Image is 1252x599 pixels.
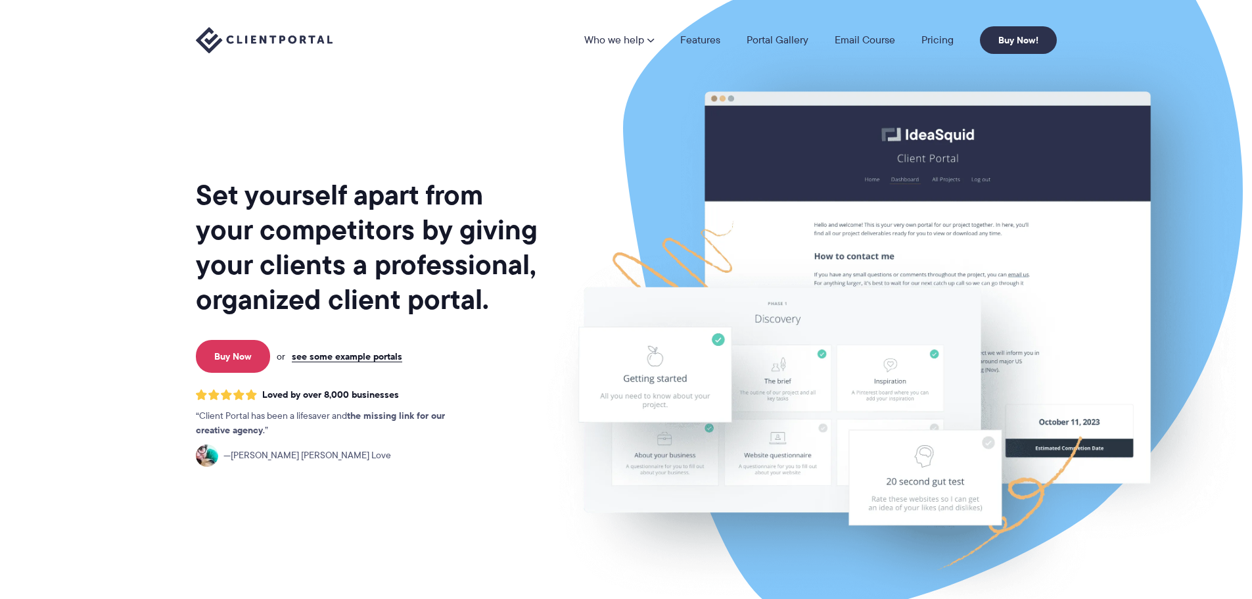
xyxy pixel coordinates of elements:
a: Portal Gallery [747,35,808,45]
strong: the missing link for our creative agency [196,408,445,437]
span: [PERSON_NAME] [PERSON_NAME] Love [223,448,391,463]
a: Features [680,35,720,45]
p: Client Portal has been a lifesaver and . [196,409,472,438]
span: or [277,350,285,362]
span: Loved by over 8,000 businesses [262,389,399,400]
a: Who we help [584,35,654,45]
a: Buy Now! [980,26,1057,54]
a: see some example portals [292,350,402,362]
a: Buy Now [196,340,270,373]
h1: Set yourself apart from your competitors by giving your clients a professional, organized client ... [196,178,540,317]
a: Pricing [921,35,954,45]
a: Email Course [835,35,895,45]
